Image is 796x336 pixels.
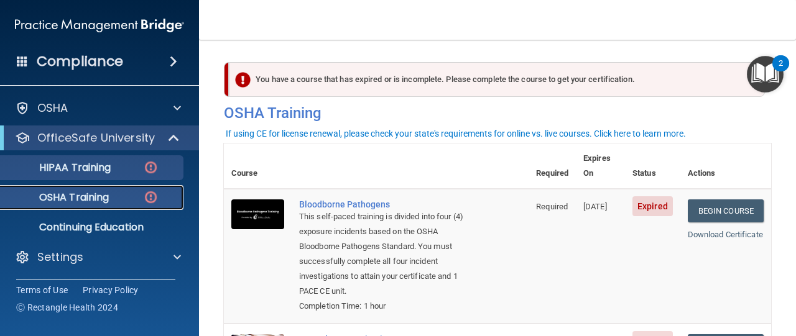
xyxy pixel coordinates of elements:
[16,301,118,314] span: Ⓒ Rectangle Health 2024
[299,199,466,209] a: Bloodborne Pathogens
[15,101,181,116] a: OSHA
[680,143,771,189] th: Actions
[536,202,568,211] span: Required
[529,143,576,189] th: Required
[83,284,139,296] a: Privacy Policy
[8,161,111,174] p: HIPAA Training
[235,72,251,88] img: exclamation-circle-solid-danger.72ef9ffc.png
[226,129,686,138] div: If using CE for license renewal, please check your state's requirements for online vs. live cours...
[224,127,688,140] button: If using CE for license renewal, please check your state's requirements for online vs. live cours...
[688,230,763,239] a: Download Certificate
[779,63,783,79] div: 2
[576,143,625,189] th: Expires On
[625,143,680,189] th: Status
[16,284,68,296] a: Terms of Use
[299,209,466,299] div: This self-paced training is divided into four (4) exposure incidents based on the OSHA Bloodborne...
[15,250,181,265] a: Settings
[747,56,784,93] button: Open Resource Center, 2 new notifications
[37,53,123,70] h4: Compliance
[143,160,159,175] img: danger-circle.6113f641.png
[229,62,765,97] div: You have a course that has expired or is incomplete. Please complete the course to get your certi...
[37,130,155,145] p: OfficeSafe University
[8,221,178,234] p: Continuing Education
[15,13,184,38] img: PMB logo
[688,199,764,222] a: Begin Course
[8,191,109,204] p: OSHA Training
[632,196,673,216] span: Expired
[299,299,466,314] div: Completion Time: 1 hour
[224,143,292,189] th: Course
[224,104,771,122] h4: OSHA Training
[143,189,159,205] img: danger-circle.6113f641.png
[37,250,83,265] p: Settings
[37,101,68,116] p: OSHA
[583,202,607,211] span: [DATE]
[15,130,180,145] a: OfficeSafe University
